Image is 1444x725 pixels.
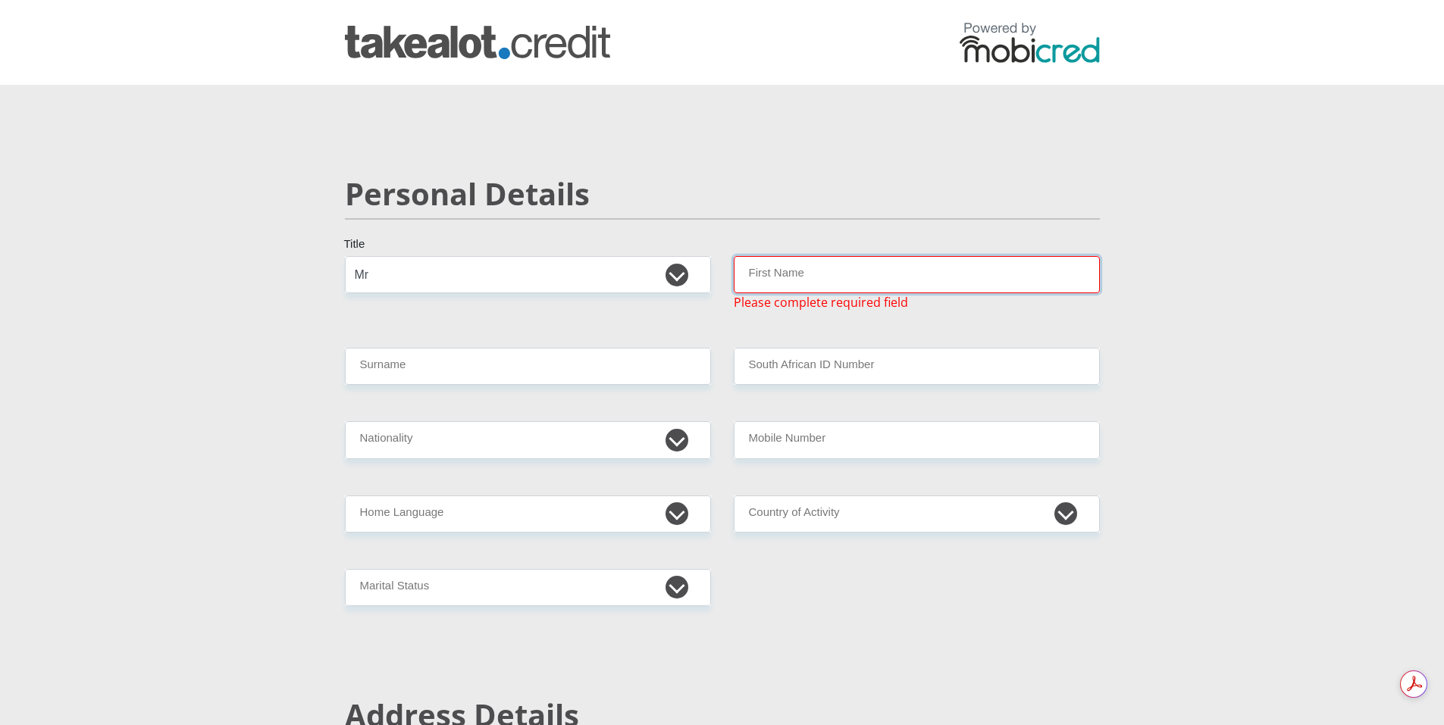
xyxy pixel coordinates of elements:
[734,293,908,311] span: Please complete required field
[734,256,1100,293] input: First Name
[734,348,1100,385] input: ID Number
[734,421,1100,458] input: Contact Number
[960,22,1100,63] img: powered by mobicred logo
[345,176,1100,212] h2: Personal Details
[345,26,610,59] img: takealot_credit logo
[345,348,711,385] input: Surname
